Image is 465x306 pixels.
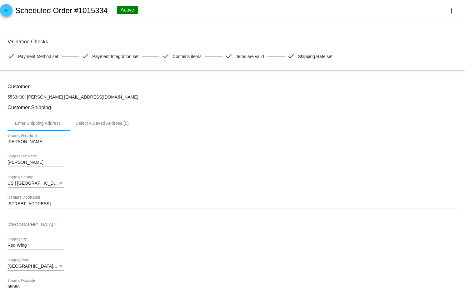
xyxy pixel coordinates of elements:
[92,50,138,63] span: Payment Integration set
[7,202,457,206] input: Shipping Street 1
[225,52,232,60] mat-icon: check
[7,160,64,165] input: Shipping Last Name
[82,52,89,60] mat-icon: check
[15,6,107,15] h2: Scheduled Order #1015334
[117,6,138,14] div: Active
[76,121,129,126] div: Select A Saved Address (0)
[7,84,457,90] h3: Customer
[7,264,81,269] span: [GEOGRAPHIC_DATA] | [US_STATE]
[298,50,332,63] span: Shipping Rate set
[15,121,61,126] div: Enter Shipping Address
[2,8,10,16] mat-icon: arrow_back
[7,222,457,227] input: Shipping Street 2
[7,104,457,110] h3: Customer Shipping
[7,264,64,269] mat-select: Shipping State
[287,52,295,60] mat-icon: check
[7,181,63,186] span: US | [GEOGRAPHIC_DATA]
[172,50,202,63] span: Contains items
[162,52,169,60] mat-icon: check
[7,95,457,100] p: 5533430: [PERSON_NAME] [EMAIL_ADDRESS][DOMAIN_NAME]
[236,50,264,63] span: Items are valid
[7,39,457,45] h3: Validation Checks
[7,52,15,60] mat-icon: check
[7,181,64,186] mat-select: Shipping Country
[18,50,58,63] span: Payment Method set
[7,243,64,248] input: Shipping City
[447,7,455,15] mat-icon: more_vert
[7,284,64,289] input: Shipping Postcode
[7,139,64,144] input: Shipping First Name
